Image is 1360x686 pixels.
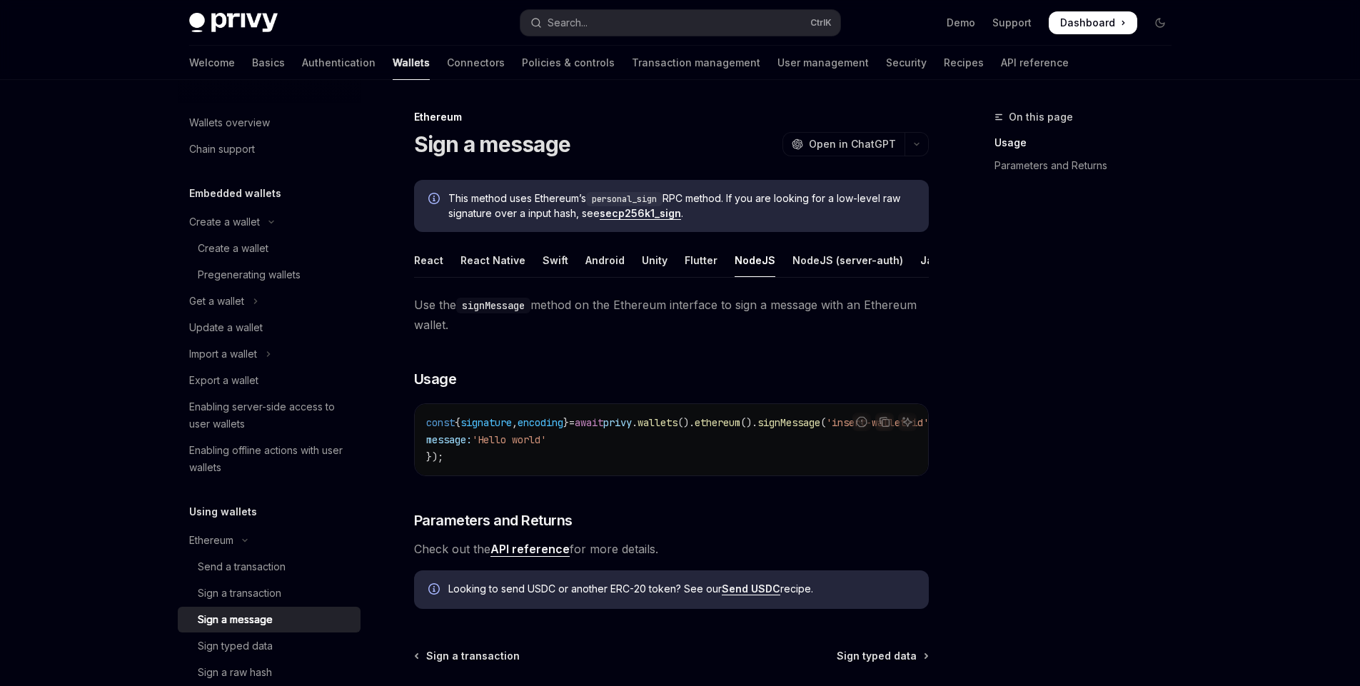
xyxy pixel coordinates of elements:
div: Create a wallet [198,240,268,257]
a: Policies & controls [522,46,615,80]
a: Security [886,46,927,80]
span: privy [603,416,632,429]
a: Sign a message [178,607,361,632]
a: Create a wallet [178,236,361,261]
span: Open in ChatGPT [809,137,896,151]
a: Wallets overview [178,110,361,136]
span: const [426,416,455,429]
button: Report incorrect code [852,413,871,431]
a: Recipes [944,46,984,80]
a: Pregenerating wallets [178,262,361,288]
div: Create a wallet [189,213,260,231]
div: Wallets overview [189,114,270,131]
div: Update a wallet [189,319,263,336]
span: ethereum [695,416,740,429]
a: Transaction management [632,46,760,80]
span: await [575,416,603,429]
a: Send USDC [722,582,780,595]
a: Parameters and Returns [994,154,1183,177]
div: Send a transaction [198,558,286,575]
a: Sign typed data [178,633,361,659]
div: Enabling offline actions with user wallets [189,442,352,476]
img: dark logo [189,13,278,33]
a: Wallets [393,46,430,80]
h5: Using wallets [189,503,257,520]
a: Connectors [447,46,505,80]
span: wallets [638,416,678,429]
button: Toggle Get a wallet section [178,288,361,314]
code: signMessage [456,298,530,313]
svg: Info [428,193,443,207]
div: Chain support [189,141,255,158]
span: }); [426,450,443,463]
span: message: [426,433,472,446]
div: Unity [642,243,668,277]
div: React [414,243,443,277]
div: NodeJS [735,243,775,277]
a: Authentication [302,46,376,80]
span: 'insert-wallet-id' [826,416,929,429]
span: Check out the for more details. [414,539,929,559]
div: Flutter [685,243,717,277]
h5: Embedded wallets [189,185,281,202]
a: Enabling server-side access to user wallets [178,394,361,437]
div: React Native [460,243,525,277]
span: Parameters and Returns [414,510,573,530]
span: signature [460,416,512,429]
div: Sign a message [198,611,273,628]
a: secp256k1_sign [600,207,681,220]
span: This method uses Ethereum’s RPC method. If you are looking for a low-level raw signature over a i... [448,191,915,221]
a: Enabling offline actions with user wallets [178,438,361,480]
span: encoding [518,416,563,429]
button: Toggle Import a wallet section [178,341,361,367]
div: Search... [548,14,588,31]
button: Open in ChatGPT [782,132,905,156]
button: Toggle Create a wallet section [178,209,361,235]
span: Ctrl K [810,17,832,29]
div: Ethereum [414,110,929,124]
span: . [632,416,638,429]
div: Import a wallet [189,345,257,363]
a: Usage [994,131,1183,154]
a: User management [777,46,869,80]
span: Usage [414,369,457,389]
span: (). [678,416,695,429]
div: Export a wallet [189,372,258,389]
span: Looking to send USDC or another ERC-20 token? See our recipe. [448,582,915,596]
a: Dashboard [1049,11,1137,34]
span: , [512,416,518,429]
span: = [569,416,575,429]
a: Sign a transaction [178,580,361,606]
a: Update a wallet [178,315,361,341]
span: { [455,416,460,429]
a: Send a transaction [178,554,361,580]
div: Sign typed data [198,637,273,655]
code: personal_sign [586,192,663,206]
a: Export a wallet [178,368,361,393]
a: Demo [947,16,975,30]
button: Open search [520,10,840,36]
div: Android [585,243,625,277]
button: Toggle Ethereum section [178,528,361,553]
span: (). [740,416,757,429]
div: Swift [543,243,568,277]
a: API reference [1001,46,1069,80]
div: Ethereum [189,532,233,549]
a: Basics [252,46,285,80]
a: API reference [490,542,570,557]
div: Pregenerating wallets [198,266,301,283]
a: Welcome [189,46,235,80]
div: Java [920,243,945,277]
div: Sign a transaction [198,585,281,602]
div: Enabling server-side access to user wallets [189,398,352,433]
span: } [563,416,569,429]
span: On this page [1009,109,1073,126]
h1: Sign a message [414,131,571,157]
svg: Info [428,583,443,597]
div: NodeJS (server-auth) [792,243,903,277]
span: 'Hello world' [472,433,546,446]
button: Copy the contents from the code block [875,413,894,431]
span: Use the method on the Ethereum interface to sign a message with an Ethereum wallet. [414,295,929,335]
a: Support [992,16,1032,30]
span: signMessage [757,416,820,429]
